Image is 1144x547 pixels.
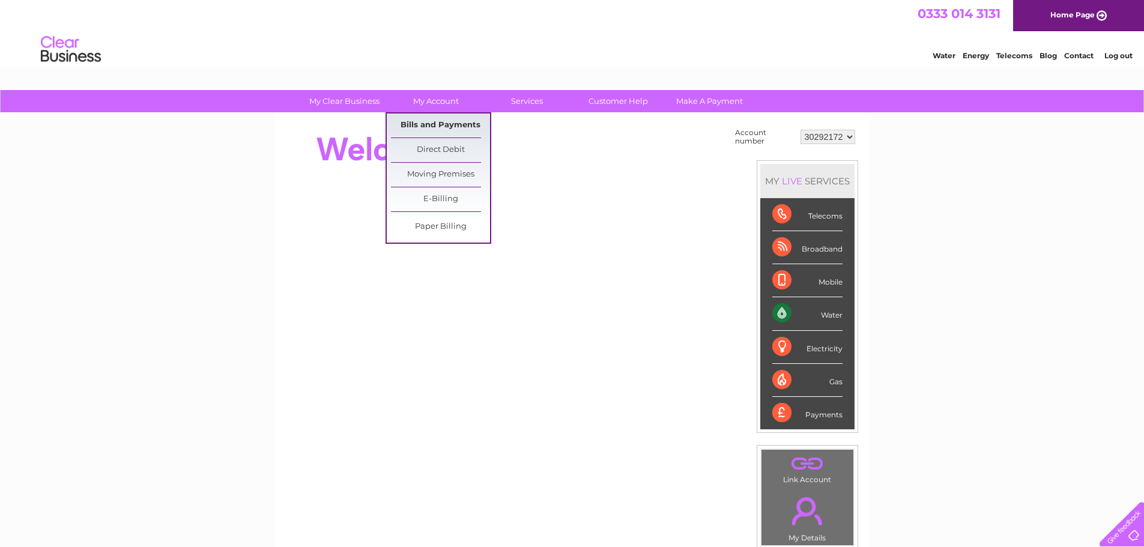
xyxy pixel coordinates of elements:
div: Payments [772,397,843,429]
a: Water [933,51,955,60]
div: Broadband [772,231,843,264]
a: My Clear Business [295,90,394,112]
div: Clear Business is a trading name of Verastar Limited (registered in [GEOGRAPHIC_DATA] No. 3667643... [289,7,856,58]
a: 0333 014 3131 [918,6,1000,21]
a: Log out [1104,51,1133,60]
a: My Account [386,90,485,112]
div: Mobile [772,264,843,297]
a: . [764,490,850,532]
div: Electricity [772,331,843,364]
td: Account number [732,125,797,148]
a: . [764,453,850,474]
a: Telecoms [996,51,1032,60]
div: Telecoms [772,198,843,231]
a: Make A Payment [660,90,759,112]
div: MY SERVICES [760,164,855,198]
div: Gas [772,364,843,397]
a: Moving Premises [391,163,490,187]
a: Blog [1040,51,1057,60]
a: Bills and Payments [391,113,490,138]
div: LIVE [779,175,805,187]
a: E-Billing [391,187,490,211]
img: logo.png [40,31,101,68]
div: Water [772,297,843,330]
a: Customer Help [569,90,668,112]
a: Paper Billing [391,215,490,239]
a: Services [477,90,577,112]
a: Contact [1064,51,1094,60]
td: My Details [761,487,854,546]
a: Direct Debit [391,138,490,162]
td: Link Account [761,449,854,487]
a: Energy [963,51,989,60]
